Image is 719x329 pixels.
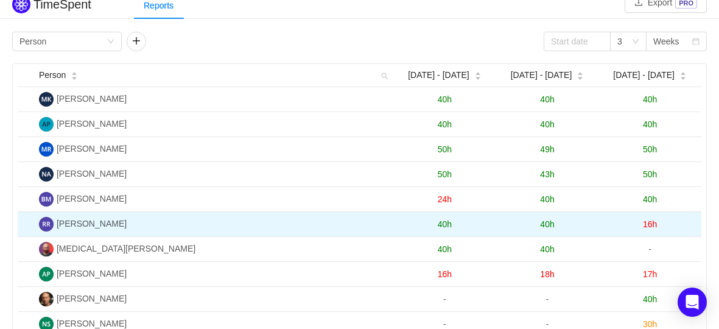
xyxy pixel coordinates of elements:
span: [PERSON_NAME] [57,194,127,203]
span: [PERSON_NAME] [57,269,127,278]
span: 40h [643,294,657,304]
i: icon: down [107,38,114,46]
i: icon: caret-up [679,71,686,74]
img: NS [39,242,54,256]
span: 40h [438,219,452,229]
img: NA [39,167,54,182]
i: icon: caret-down [577,75,584,79]
i: icon: caret-up [71,71,78,74]
span: [DATE] - [DATE] [511,69,572,82]
span: [MEDICAL_DATA][PERSON_NAME] [57,244,195,253]
div: Sort [679,70,687,79]
span: 50h [643,169,657,179]
span: 40h [643,119,657,129]
span: - [443,294,446,304]
span: 40h [438,244,452,254]
input: Start date [544,32,611,51]
i: icon: caret-down [474,75,481,79]
div: Sort [577,70,584,79]
span: 40h [643,194,657,204]
div: Weeks [653,32,679,51]
i: icon: caret-down [679,75,686,79]
img: AP [39,267,54,281]
span: 50h [438,169,452,179]
i: icon: caret-up [474,71,481,74]
div: 3 [617,32,622,51]
img: AP [39,117,54,132]
i: icon: calendar [692,38,700,46]
span: - [648,244,651,254]
img: MK [39,92,54,107]
span: 40h [540,94,554,104]
span: 40h [540,219,554,229]
span: [PERSON_NAME] [57,94,127,104]
span: 40h [540,194,554,204]
img: DV [39,292,54,306]
span: 40h [540,244,554,254]
span: - [443,319,446,329]
span: [DATE] - [DATE] [408,69,469,82]
span: 24h [438,194,452,204]
span: [PERSON_NAME] [57,319,127,328]
span: 40h [438,94,452,104]
i: icon: down [632,38,639,46]
i: icon: search [376,64,393,87]
span: 40h [643,94,657,104]
img: RR [39,217,54,232]
i: icon: caret-down [71,75,78,79]
span: 16h [438,269,452,279]
button: icon: plus [127,32,146,51]
i: icon: caret-up [577,71,584,74]
div: Sort [474,70,482,79]
span: Person [39,69,66,82]
span: 17h [643,269,657,279]
span: 50h [643,144,657,154]
span: [PERSON_NAME] [57,144,127,154]
span: 43h [540,169,554,179]
span: 30h [643,319,657,329]
div: Person [19,32,46,51]
img: BM [39,192,54,207]
span: 40h [540,119,554,129]
span: - [546,294,549,304]
span: [DATE] - [DATE] [613,69,675,82]
span: [PERSON_NAME] [57,294,127,303]
span: 16h [643,219,657,229]
span: [PERSON_NAME] [57,219,127,228]
span: [PERSON_NAME] [57,169,127,179]
span: [PERSON_NAME] [57,119,127,129]
span: - [546,319,549,329]
span: 49h [540,144,554,154]
div: Sort [71,70,78,79]
img: MR [39,142,54,157]
span: 40h [438,119,452,129]
span: 50h [438,144,452,154]
span: 18h [540,269,554,279]
div: Open Intercom Messenger [678,288,707,317]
